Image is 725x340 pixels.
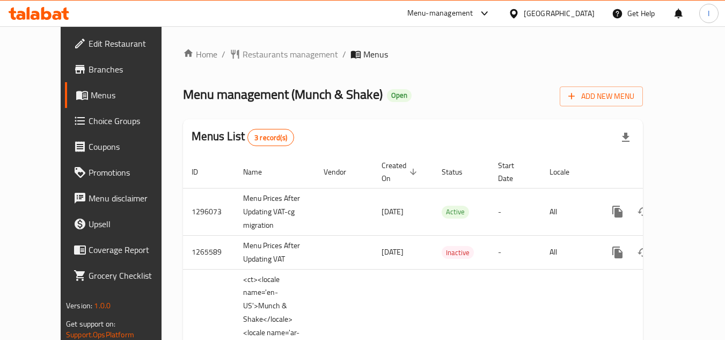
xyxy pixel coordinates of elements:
span: Coupons [89,140,173,153]
div: Open [387,89,412,102]
span: Add New Menu [568,90,634,103]
li: / [222,48,225,61]
a: Menu disclaimer [65,185,182,211]
span: Created On [382,159,420,185]
a: Home [183,48,217,61]
span: Choice Groups [89,114,173,127]
button: more [605,199,631,225]
th: Actions [596,156,716,189]
a: Upsell [65,211,182,237]
button: Change Status [631,240,656,265]
button: Change Status [631,199,656,225]
span: Upsell [89,218,173,230]
span: 3 record(s) [248,133,294,143]
nav: breadcrumb [183,48,643,61]
td: Menu Prices After Updating VAT [235,235,315,269]
td: All [541,188,596,235]
span: I [708,8,709,19]
li: / [342,48,346,61]
span: Vendor [324,165,360,178]
span: Locale [550,165,583,178]
a: Promotions [65,160,182,185]
div: Export file [613,125,639,150]
span: Promotions [89,166,173,179]
span: Version: [66,299,92,313]
a: Branches [65,56,182,82]
div: [GEOGRAPHIC_DATA] [524,8,595,19]
span: Open [387,91,412,100]
a: Edit Restaurant [65,31,182,56]
span: Coverage Report [89,243,173,256]
span: Inactive [442,247,474,259]
button: more [605,240,631,265]
span: Get support on: [66,317,115,331]
td: 1265589 [183,235,235,269]
span: Edit Restaurant [89,37,173,50]
span: Restaurants management [243,48,338,61]
span: ID [192,165,212,178]
a: Restaurants management [230,48,338,61]
h2: Menus List [192,128,294,146]
span: Start Date [498,159,528,185]
td: All [541,235,596,269]
td: 1296073 [183,188,235,235]
a: Coverage Report [65,237,182,263]
span: Branches [89,63,173,76]
div: Menu-management [407,7,473,20]
span: 1.0.0 [94,299,111,313]
button: Add New Menu [560,86,643,106]
span: Status [442,165,477,178]
span: Menu management ( Munch & Shake ) [183,82,383,106]
span: Active [442,206,469,218]
a: Coupons [65,134,182,160]
span: Menus [363,48,388,61]
td: Menu Prices After Updating VAT-cg migration [235,188,315,235]
div: Total records count [247,129,294,146]
td: - [489,235,541,269]
a: Choice Groups [65,108,182,134]
span: [DATE] [382,245,404,259]
a: Menus [65,82,182,108]
span: Menu disclaimer [89,192,173,205]
span: Menus [91,89,173,102]
td: - [489,188,541,235]
span: [DATE] [382,205,404,219]
a: Grocery Checklist [65,263,182,288]
span: Name [243,165,276,178]
span: Grocery Checklist [89,269,173,282]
